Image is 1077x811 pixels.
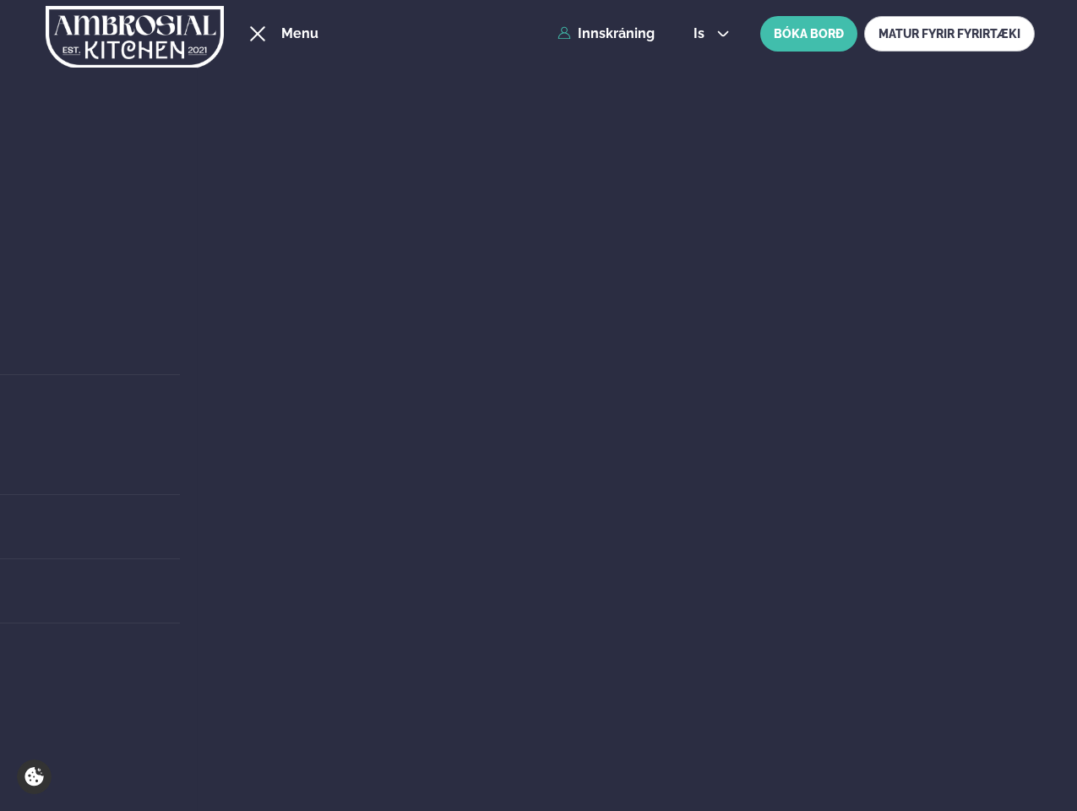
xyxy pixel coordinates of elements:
[864,16,1035,52] a: MATUR FYRIR FYRIRTÆKI
[46,3,224,72] img: logo
[680,27,743,41] button: is
[760,16,857,52] button: BÓKA BORÐ
[694,27,710,41] span: is
[247,24,268,44] button: hamburger
[17,759,52,794] a: Cookie settings
[558,26,655,41] a: Innskráning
